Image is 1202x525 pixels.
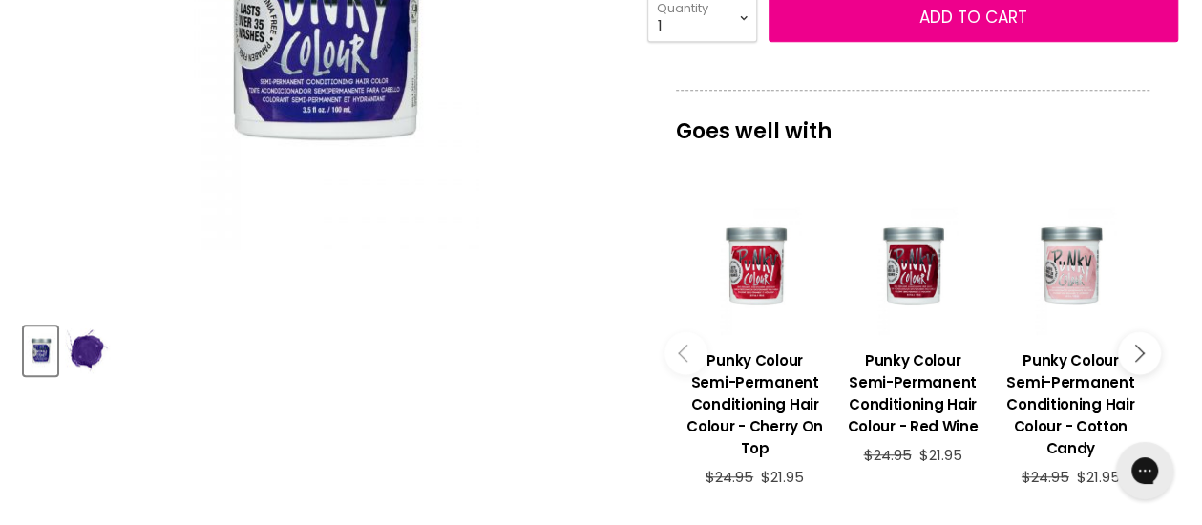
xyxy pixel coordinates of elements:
span: $21.95 [1077,467,1120,487]
span: $24.95 [863,445,911,465]
a: View product:Punky Colour Semi-Permanent Conditioning Hair Colour - Cherry On Top [685,335,824,469]
button: Punky Colour Semi-Permanent Conditioning Hair Colour - Violet [24,326,57,375]
h3: Punky Colour Semi-Permanent Conditioning Hair Colour - Red Wine [843,349,981,437]
span: $21.95 [918,445,961,465]
button: Punky Colour Semi-Permanent Conditioning Hair Colour - Violet [63,326,112,375]
div: Product thumbnails [21,321,622,375]
iframe: Gorgias live chat messenger [1107,435,1183,506]
img: Punky Colour Semi-Permanent Conditioning Hair Colour - Violet [26,328,55,373]
h3: Punky Colour Semi-Permanent Conditioning Hair Colour - Cotton Candy [1001,349,1139,459]
a: View product:Punky Colour Semi-Permanent Conditioning Hair Colour - Cotton Candy [1001,335,1139,469]
span: $24.95 [1022,467,1069,487]
p: Goes well with [676,90,1149,153]
img: Punky Colour Semi-Permanent Conditioning Hair Colour - Violet [65,328,110,373]
span: $24.95 [706,467,753,487]
a: View product:Punky Colour Semi-Permanent Conditioning Hair Colour - Red Wine [843,335,981,447]
span: $21.95 [761,467,804,487]
h3: Punky Colour Semi-Permanent Conditioning Hair Colour - Cherry On Top [685,349,824,459]
span: Add to cart [919,6,1027,29]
